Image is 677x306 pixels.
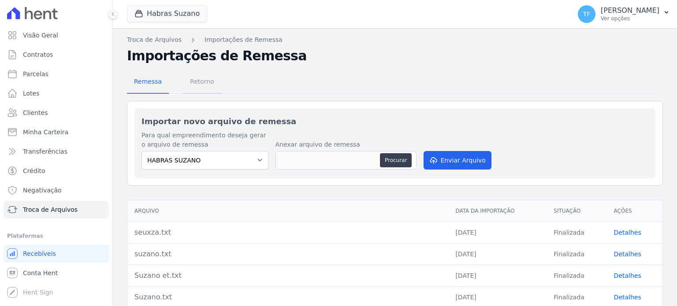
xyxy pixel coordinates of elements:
[4,123,109,141] a: Minha Carteira
[23,31,58,40] span: Visão Geral
[448,221,547,243] td: [DATE]
[4,85,109,102] a: Lotes
[380,153,412,167] button: Procurar
[134,249,441,259] div: suzano.txt
[4,181,109,199] a: Negativação
[129,73,167,90] span: Remessa
[141,115,648,127] h2: Importar novo arquivo de remessa
[4,245,109,262] a: Recebíveis
[448,265,547,286] td: [DATE]
[614,272,641,279] a: Detalhes
[23,128,68,136] span: Minha Carteira
[23,70,48,78] span: Parcelas
[583,11,591,17] span: TF
[4,46,109,63] a: Contratos
[4,104,109,122] a: Clientes
[4,26,109,44] a: Visão Geral
[23,205,78,214] span: Troca de Arquivos
[23,186,62,195] span: Negativação
[4,264,109,282] a: Conta Hent
[614,229,641,236] a: Detalhes
[23,147,67,156] span: Transferências
[23,269,58,277] span: Conta Hent
[614,294,641,301] a: Detalhes
[23,89,40,98] span: Lotes
[205,35,283,44] a: Importações de Remessa
[607,200,662,222] th: Ações
[185,73,219,90] span: Retorno
[127,5,207,22] button: Habras Suzano
[4,143,109,160] a: Transferências
[23,108,48,117] span: Clientes
[275,140,417,149] label: Anexar arquivo de remessa
[23,249,56,258] span: Recebíveis
[127,200,448,222] th: Arquivo
[4,65,109,83] a: Parcelas
[448,243,547,265] td: [DATE]
[127,35,182,44] a: Troca de Arquivos
[23,166,45,175] span: Crédito
[614,251,641,258] a: Detalhes
[4,162,109,180] a: Crédito
[547,200,606,222] th: Situação
[183,71,221,94] a: Retorno
[547,265,606,286] td: Finalizada
[134,270,441,281] div: Suzano et.txt
[141,131,268,149] label: Para qual empreendimento deseja gerar o arquivo de remessa
[127,48,663,64] h2: Importações de Remessa
[601,15,659,22] p: Ver opções
[571,2,677,26] button: TF [PERSON_NAME] Ver opções
[127,71,169,94] a: Remessa
[7,231,105,241] div: Plataformas
[23,50,53,59] span: Contratos
[547,243,606,265] td: Finalizada
[601,6,659,15] p: [PERSON_NAME]
[448,200,547,222] th: Data da Importação
[134,292,441,302] div: Suzano.txt
[424,151,491,170] button: Enviar Arquivo
[134,227,441,238] div: seuxza.txt
[127,35,663,44] nav: Breadcrumb
[4,201,109,218] a: Troca de Arquivos
[547,221,606,243] td: Finalizada
[127,71,221,94] nav: Tab selector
